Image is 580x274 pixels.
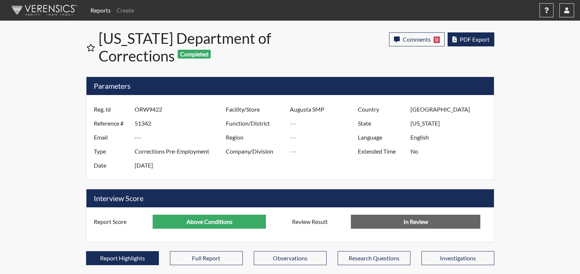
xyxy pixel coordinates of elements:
input: --- [135,102,228,116]
label: Function/District [220,116,290,130]
label: Language [352,130,410,144]
a: Create [114,3,137,18]
label: Region [220,130,290,144]
a: Reports [88,3,114,18]
input: --- [135,130,228,144]
label: Email [88,130,135,144]
label: Facility/Store [220,102,290,116]
span: PDF Export [460,36,490,43]
label: Extended Time [352,144,410,158]
label: Report Score [88,215,153,229]
label: Country [352,102,410,116]
input: --- [290,102,360,116]
button: Investigations [421,251,494,265]
input: --- [135,116,228,130]
input: --- [410,102,492,116]
button: PDF Export [448,32,494,46]
input: --- [135,158,228,172]
input: --- [290,130,360,144]
h5: Parameters [86,77,494,95]
label: Type [88,144,135,158]
label: Reg. Id [88,102,135,116]
label: Reference # [88,116,135,130]
input: --- [410,130,492,144]
input: --- [410,144,492,158]
button: Observations [254,251,327,265]
input: --- [135,144,228,158]
input: --- [410,116,492,130]
span: Completed [178,50,211,59]
label: Review Result [287,215,351,229]
span: Comments [403,36,431,43]
h1: [US_STATE] Department of Corrections [99,29,291,65]
h5: Interview Score [86,189,494,207]
button: Full Report [170,251,243,265]
button: Research Questions [338,251,410,265]
label: Date [88,158,135,172]
input: --- [290,116,360,130]
label: State [352,116,410,130]
input: --- [290,144,360,158]
input: No Decision [351,215,480,229]
label: Company/Division [220,144,290,158]
input: --- [153,215,266,229]
span: 0 [434,36,440,43]
button: Report Highlights [86,251,159,265]
button: Comments0 [389,32,445,46]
